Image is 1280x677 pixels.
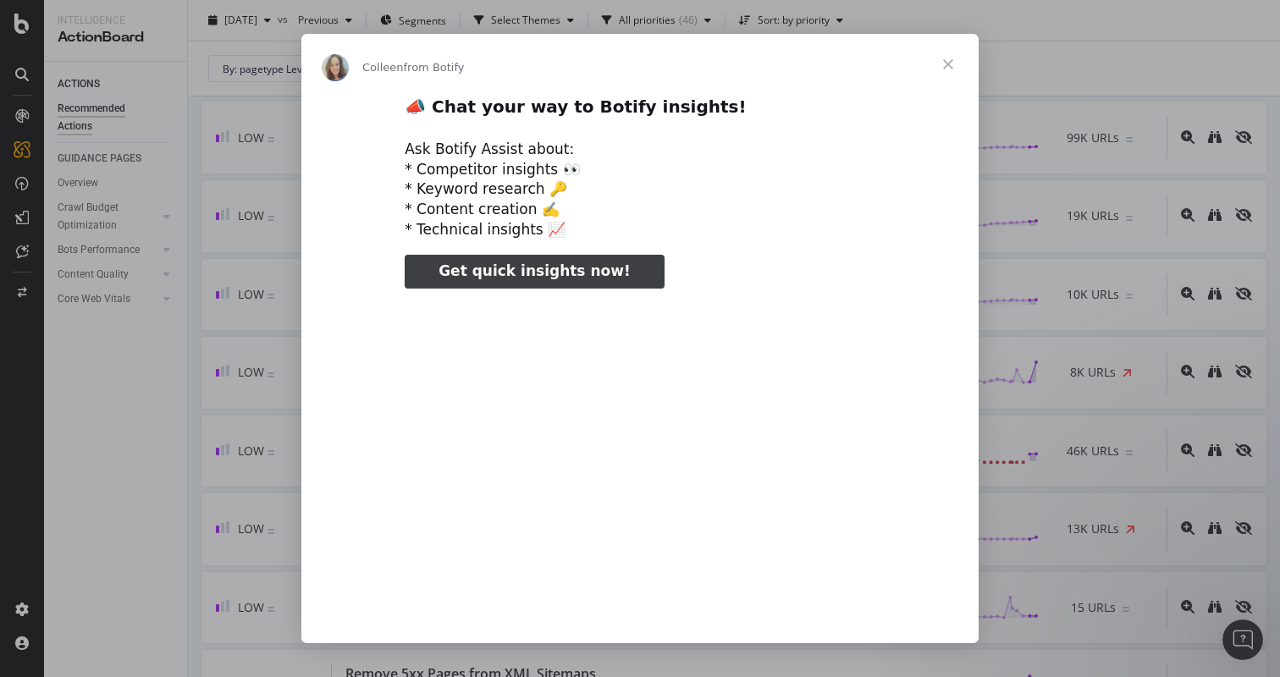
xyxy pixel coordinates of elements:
span: Close [918,34,979,95]
h2: 📣 Chat your way to Botify insights! [405,96,875,127]
span: Get quick insights now! [439,262,630,279]
video: Play video [287,303,993,656]
div: Ask Botify Assist about: * Competitor insights 👀 * Keyword research 🔑 * Content creation ✍️ * Tec... [405,140,875,240]
span: from Botify [404,61,465,74]
img: Profile image for Colleen [322,54,349,81]
span: Colleen [362,61,404,74]
a: Get quick insights now! [405,255,664,289]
